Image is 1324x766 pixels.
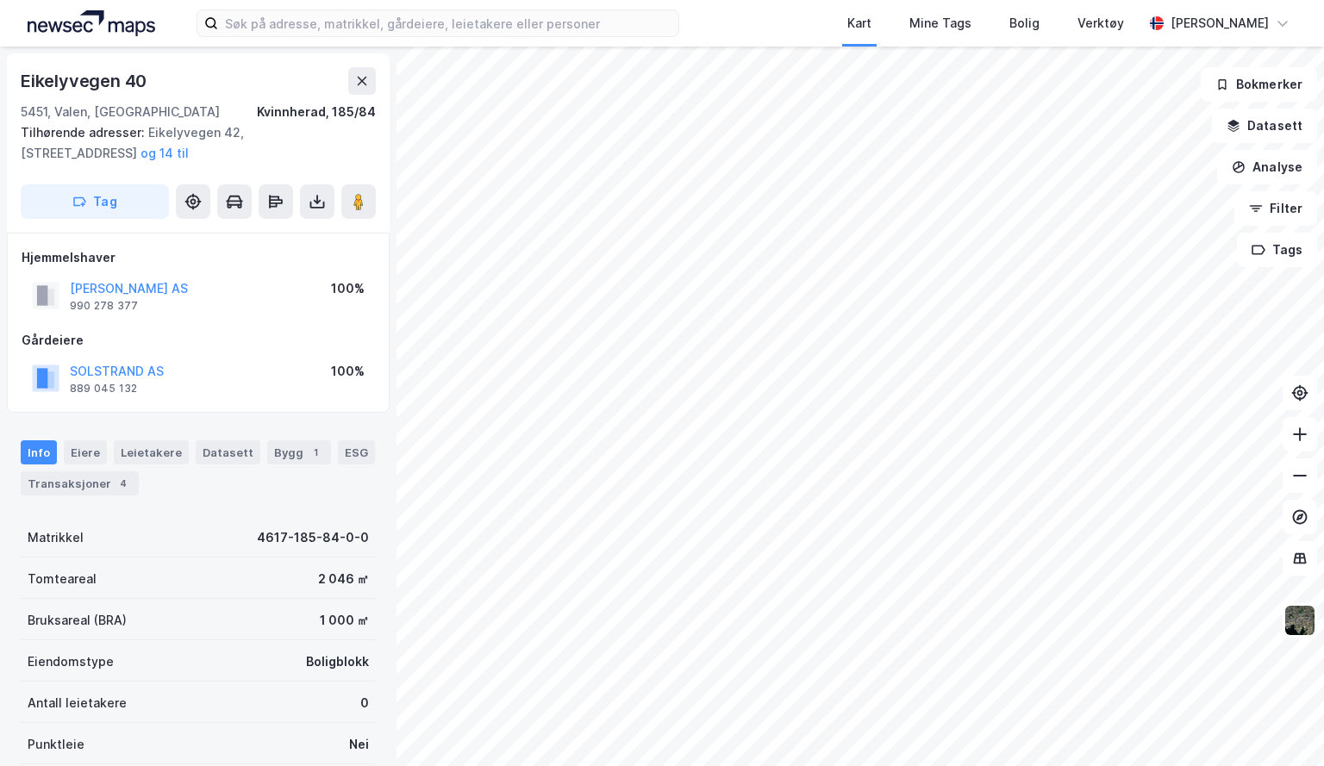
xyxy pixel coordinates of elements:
[307,444,324,461] div: 1
[257,527,369,548] div: 4617-185-84-0-0
[21,184,169,219] button: Tag
[1171,13,1269,34] div: [PERSON_NAME]
[21,122,362,164] div: Eikelyvegen 42, [STREET_ADDRESS]
[28,527,84,548] div: Matrikkel
[22,330,375,351] div: Gårdeiere
[70,299,138,313] div: 990 278 377
[28,651,114,672] div: Eiendomstype
[1201,67,1317,102] button: Bokmerker
[21,125,148,140] span: Tilhørende adresser:
[115,475,132,492] div: 4
[1234,191,1317,226] button: Filter
[28,569,97,589] div: Tomteareal
[1077,13,1124,34] div: Verktøy
[28,10,155,36] img: logo.a4113a55bc3d86da70a041830d287a7e.svg
[320,610,369,631] div: 1 000 ㎡
[21,471,139,495] div: Transaksjoner
[1217,150,1317,184] button: Analyse
[349,734,369,755] div: Nei
[338,440,375,464] div: ESG
[1009,13,1040,34] div: Bolig
[331,278,365,299] div: 100%
[28,693,127,713] div: Antall leietakere
[331,361,365,382] div: 100%
[257,102,376,122] div: Kvinnherad, 185/84
[360,693,369,713] div: 0
[909,13,971,34] div: Mine Tags
[28,610,127,631] div: Bruksareal (BRA)
[306,651,369,672] div: Boligblokk
[22,247,375,268] div: Hjemmelshaver
[847,13,871,34] div: Kart
[114,440,189,464] div: Leietakere
[21,67,150,95] div: Eikelyvegen 40
[28,734,84,755] div: Punktleie
[318,569,369,589] div: 2 046 ㎡
[1238,683,1324,766] div: Kontrollprogram for chat
[70,382,137,395] div: 889 045 132
[64,440,107,464] div: Eiere
[267,440,331,464] div: Bygg
[1238,683,1324,766] iframe: Chat Widget
[21,440,57,464] div: Info
[218,10,678,36] input: Søk på adresse, matrikkel, gårdeiere, leietakere eller personer
[1283,604,1316,637] img: 9k=
[1237,233,1317,267] button: Tags
[196,440,260,464] div: Datasett
[21,102,220,122] div: 5451, Valen, [GEOGRAPHIC_DATA]
[1212,109,1317,143] button: Datasett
